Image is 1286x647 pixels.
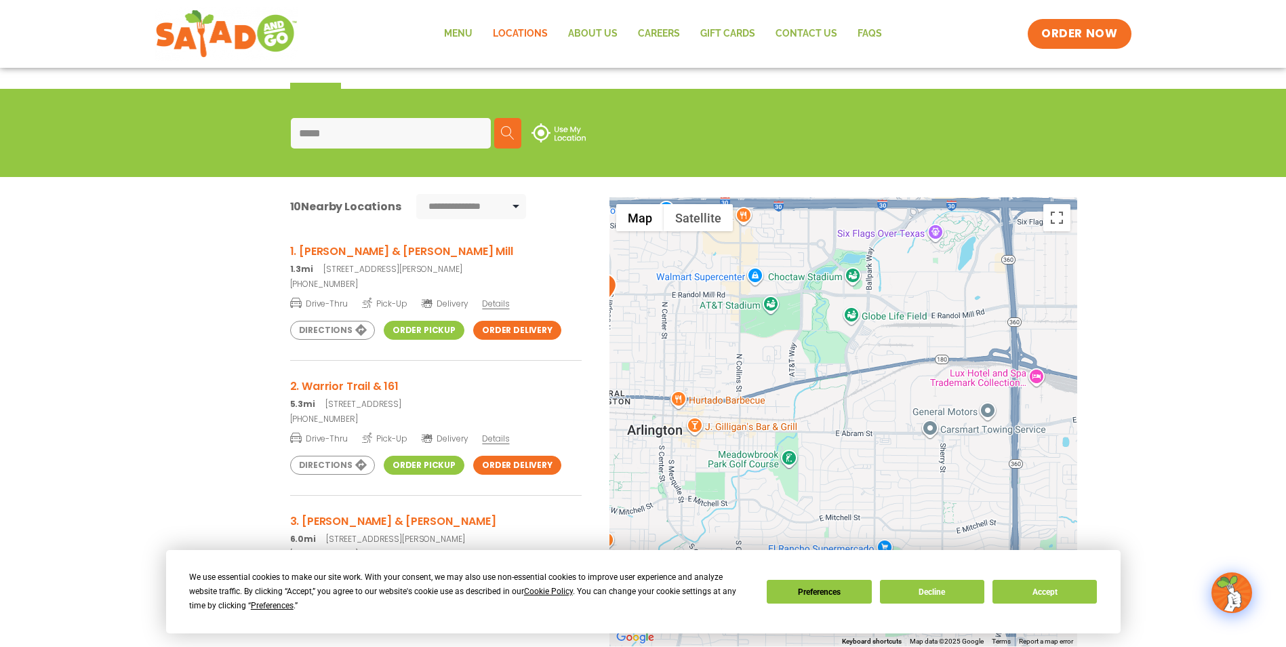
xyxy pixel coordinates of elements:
span: Map data ©2025 Google [910,638,984,645]
a: Menu [434,18,483,50]
a: GIFT CARDS [690,18,765,50]
a: 3. [PERSON_NAME] & [PERSON_NAME] 6.0mi[STREET_ADDRESS][PERSON_NAME] [290,513,582,545]
a: 1. [PERSON_NAME] & [PERSON_NAME] Mill 1.3mi[STREET_ADDRESS][PERSON_NAME] [290,243,582,275]
button: Show street map [616,204,664,231]
span: Delivery [421,298,468,310]
img: wpChatIcon [1213,574,1251,612]
div: 1 [593,273,617,302]
button: Accept [992,580,1097,604]
button: Show satellite imagery [664,204,733,231]
a: [PHONE_NUMBER] [290,278,582,290]
p: [STREET_ADDRESS][PERSON_NAME] [290,533,582,545]
div: We use essential cookies to make our site work. With your consent, we may also use non-essential ... [189,570,750,613]
a: Order Pickup [384,456,464,475]
span: Details [482,433,509,444]
strong: 5.3mi [290,398,315,410]
button: Toggle fullscreen view [1043,204,1070,231]
div: Nearby Locations [290,198,401,215]
a: Terms (opens in new tab) [992,638,1011,645]
p: [STREET_ADDRESS][PERSON_NAME] [290,263,582,275]
button: Preferences [767,580,871,604]
span: ORDER NOW [1041,26,1117,42]
h3: 1. [PERSON_NAME] & [PERSON_NAME] Mill [290,243,582,260]
strong: 6.0mi [290,533,316,545]
a: Directions [290,456,375,475]
span: Drive-Thru [290,296,348,310]
img: search.svg [501,126,515,140]
nav: Menu [434,18,892,50]
button: Decline [880,580,984,604]
a: Locations [483,18,558,50]
button: Keyboard shortcuts [842,637,902,646]
div: Cookie Consent Prompt [166,550,1121,633]
span: Details [482,298,509,309]
a: [PHONE_NUMBER] [290,548,582,560]
img: use-location.svg [531,123,586,142]
a: Open this area in Google Maps (opens a new window) [613,629,658,646]
strong: 1.3mi [290,263,313,275]
img: Google [613,629,658,646]
span: Delivery [421,433,468,445]
p: [STREET_ADDRESS] [290,398,582,410]
a: FAQs [847,18,892,50]
img: new-SAG-logo-768×292 [155,7,298,61]
a: Report a map error [1019,638,1073,645]
span: 10 [290,199,302,214]
a: Order Delivery [473,321,561,340]
span: Preferences [251,601,294,610]
span: Pick-Up [362,296,407,310]
a: Drive-Thru Pick-Up Delivery Details [290,293,582,310]
a: About Us [558,18,628,50]
span: Cookie Policy [524,587,573,596]
a: 2. Warrior Trail & 161 5.3mi[STREET_ADDRESS] [290,378,582,410]
a: Careers [628,18,690,50]
span: Drive-Thru [290,431,348,445]
a: Order Delivery [473,456,561,475]
a: Contact Us [765,18,847,50]
h3: 2. Warrior Trail & 161 [290,378,582,395]
a: Drive-Thru Pick-Up Delivery Details [290,428,582,445]
a: Order Pickup [384,321,464,340]
a: [PHONE_NUMBER] [290,413,582,425]
span: Pick-Up [362,431,407,445]
a: ORDER NOW [1028,19,1131,49]
h3: 3. [PERSON_NAME] & [PERSON_NAME] [290,513,582,530]
a: Directions [290,321,375,340]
